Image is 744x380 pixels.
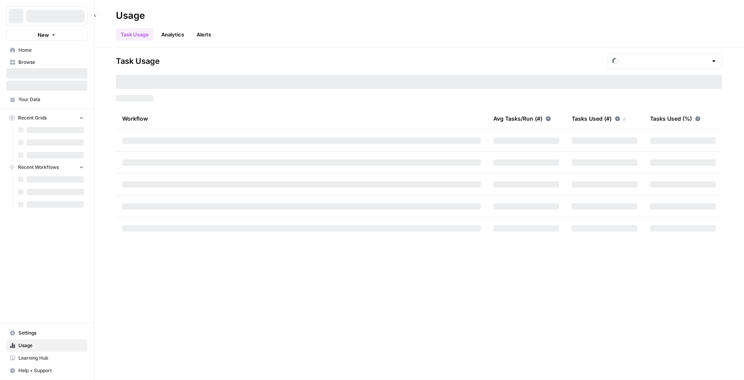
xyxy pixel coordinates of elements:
[6,339,87,352] a: Usage
[192,28,216,41] a: Alerts
[116,9,145,22] div: Usage
[650,108,701,129] div: Tasks Used (%)
[6,327,87,339] a: Settings
[18,367,84,374] span: Help + Support
[6,93,87,106] a: Your Data
[6,112,87,124] button: Recent Grids
[116,28,153,41] a: Task Usage
[18,59,84,66] span: Browse
[157,28,189,41] a: Analytics
[18,114,47,121] span: Recent Grids
[18,342,84,349] span: Usage
[18,355,84,362] span: Learning Hub
[6,161,87,173] button: Recent Workflows
[18,164,59,171] span: Recent Workflows
[6,56,87,69] a: Browse
[572,108,627,129] div: Tasks Used (#)
[6,29,87,41] button: New
[493,108,551,129] div: Avg Tasks/Run (#)
[18,96,84,103] span: Your Data
[116,56,160,67] span: Task Usage
[122,108,481,129] div: Workflow
[18,329,84,337] span: Settings
[38,31,49,39] span: New
[6,44,87,56] a: Home
[6,352,87,364] a: Learning Hub
[18,47,84,54] span: Home
[6,364,87,377] button: Help + Support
